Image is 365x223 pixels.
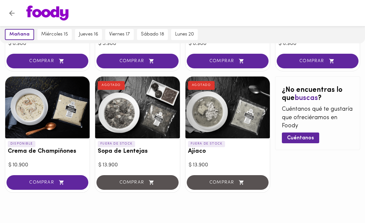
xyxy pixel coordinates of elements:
[141,32,164,37] span: sábado 18
[8,148,87,155] h3: Crema de Champiñones
[6,175,88,190] button: COMPRAR
[188,141,225,147] p: FUERA DE STOCK
[105,58,170,64] span: COMPRAR
[75,29,102,40] button: jueves 16
[175,32,194,37] span: lunes 20
[282,105,353,131] p: Cuéntanos qué te gustaría que ofreciéramos en Foody
[95,77,180,138] div: Sopa de Lentejas
[79,32,98,37] span: jueves 16
[9,32,30,37] span: mañana
[295,94,318,102] span: buscas
[282,86,353,102] h2: ¿No encuentras lo que ?
[277,54,359,68] button: COMPRAR
[4,5,20,21] button: Volver
[287,135,314,141] span: Cuéntanos
[188,148,267,155] h3: Ajiaco
[98,141,135,147] p: FUERA DE STOCK
[37,29,72,40] button: miércoles 15
[187,54,269,68] button: COMPRAR
[26,6,69,21] img: logo.png
[5,29,34,40] button: mañana
[105,29,134,40] button: viernes 17
[98,148,177,155] h3: Sopa de Lentejas
[6,54,88,68] button: COMPRAR
[285,58,350,64] span: COMPRAR
[8,141,35,147] p: DISPONIBLE
[189,161,267,169] div: $ 13.900
[15,58,80,64] span: COMPRAR
[171,29,198,40] button: lunes 20
[109,32,130,37] span: viernes 17
[282,132,319,143] button: Cuéntanos
[137,29,168,40] button: sábado 18
[188,81,215,90] div: AGOTADO
[327,185,359,216] iframe: Messagebird Livechat Widget
[98,161,176,169] div: $ 13.900
[185,77,270,138] div: Ajiaco
[195,58,260,64] span: COMPRAR
[96,54,178,68] button: COMPRAR
[8,40,86,48] div: $ 8.900
[98,81,125,90] div: AGOTADO
[5,77,90,138] div: Crema de Champiñones
[98,40,176,48] div: $ 5.900
[189,40,267,48] div: $ 8.900
[279,40,357,48] div: $ 6.900
[8,161,86,169] div: $ 10.900
[41,32,68,37] span: miércoles 15
[15,180,80,185] span: COMPRAR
